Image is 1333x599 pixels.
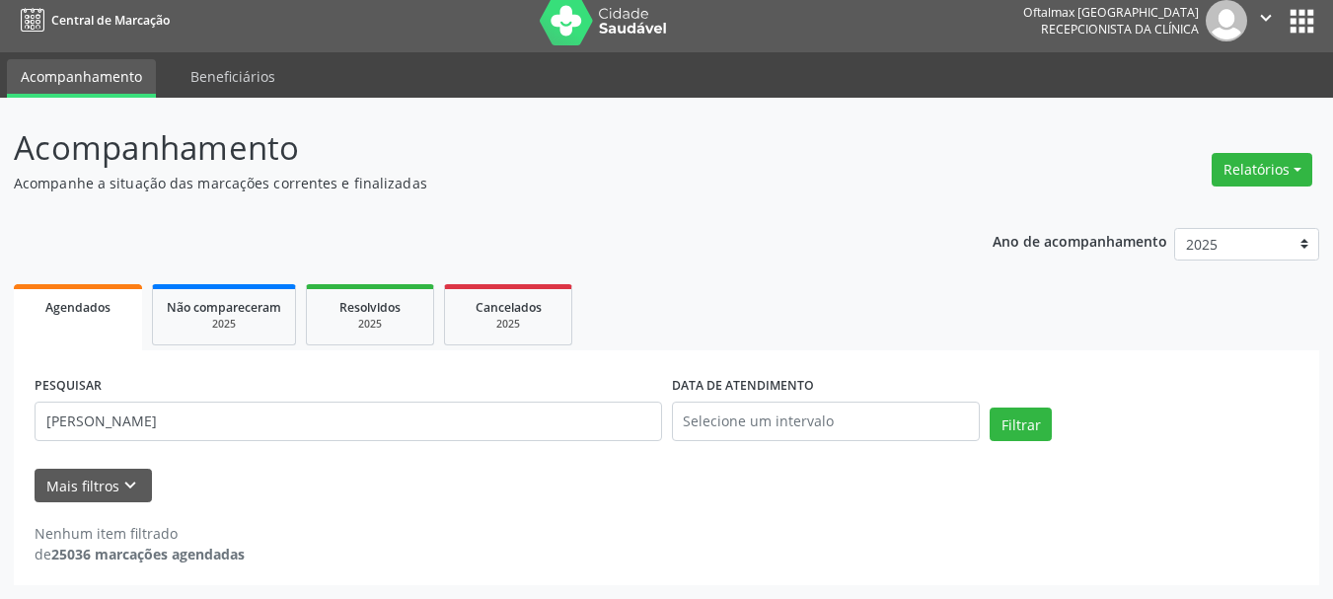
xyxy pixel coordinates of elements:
strong: 25036 marcações agendadas [51,545,245,563]
div: 2025 [459,317,557,332]
a: Acompanhamento [7,59,156,98]
a: Beneficiários [177,59,289,94]
div: 2025 [167,317,281,332]
div: de [35,544,245,564]
p: Acompanhamento [14,123,927,173]
div: Nenhum item filtrado [35,523,245,544]
span: Resolvidos [339,299,401,316]
label: DATA DE ATENDIMENTO [672,371,814,402]
button: Relatórios [1212,153,1312,187]
i:  [1255,7,1277,29]
button: Filtrar [990,408,1052,441]
button: apps [1285,4,1319,38]
span: Não compareceram [167,299,281,316]
input: Nome, código do beneficiário ou CPF [35,402,662,441]
span: Recepcionista da clínica [1041,21,1199,37]
label: PESQUISAR [35,371,102,402]
p: Ano de acompanhamento [993,228,1167,253]
i: keyboard_arrow_down [119,475,141,496]
p: Acompanhe a situação das marcações correntes e finalizadas [14,173,927,193]
div: Oftalmax [GEOGRAPHIC_DATA] [1023,4,1199,21]
input: Selecione um intervalo [672,402,981,441]
span: Cancelados [476,299,542,316]
div: 2025 [321,317,419,332]
a: Central de Marcação [14,4,170,37]
span: Central de Marcação [51,12,170,29]
span: Agendados [45,299,111,316]
button: Mais filtroskeyboard_arrow_down [35,469,152,503]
